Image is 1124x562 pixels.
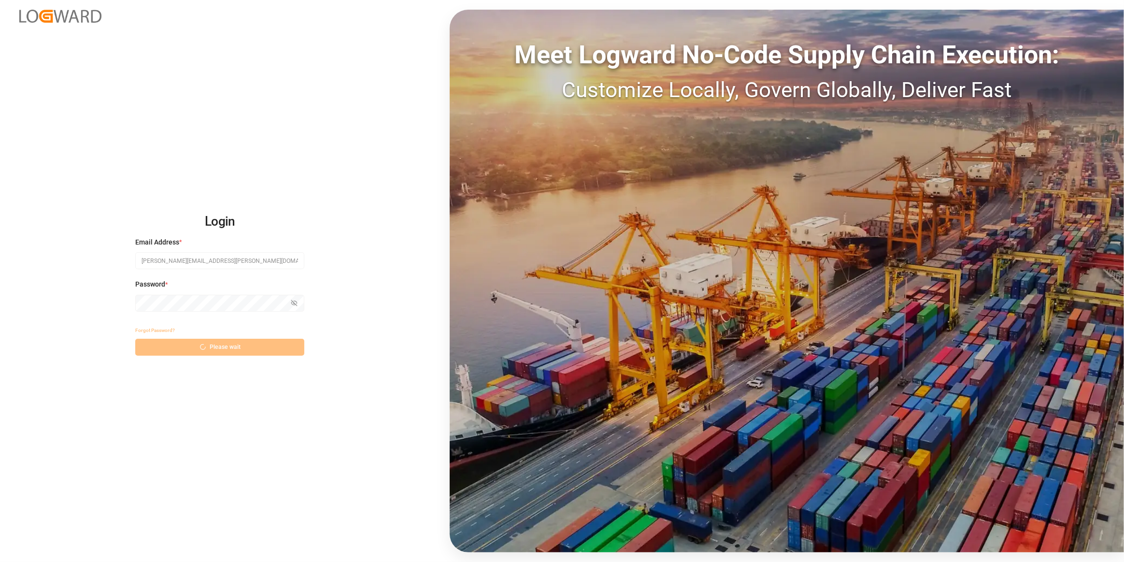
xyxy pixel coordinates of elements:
[450,74,1124,106] div: Customize Locally, Govern Globally, Deliver Fast
[135,237,179,247] span: Email Address
[135,206,304,237] h2: Login
[19,10,101,23] img: Logward_new_orange.png
[450,36,1124,74] div: Meet Logward No-Code Supply Chain Execution:
[135,252,304,269] input: Enter your email
[135,279,165,289] span: Password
